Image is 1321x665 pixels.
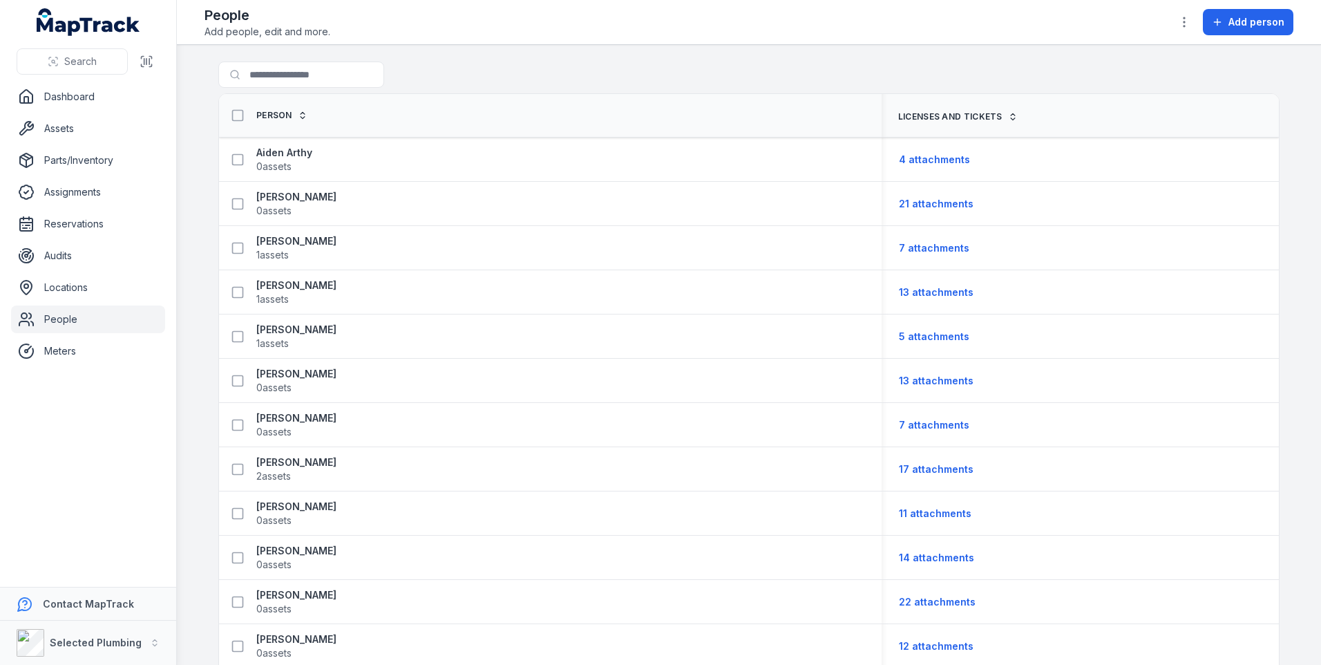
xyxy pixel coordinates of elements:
button: 13 attachments [898,279,974,306]
a: Audits [11,242,165,270]
a: Dashboard [11,83,165,111]
strong: Selected Plumbing [50,637,142,648]
button: 11 attachments [898,500,972,527]
span: 0 assets [256,425,292,439]
a: Meters [11,337,165,365]
a: Parts/Inventory [11,147,165,174]
span: 0 assets [256,381,292,395]
strong: [PERSON_NAME] [256,500,336,514]
span: 1 assets [256,292,289,306]
button: 22 attachments [898,589,976,615]
strong: [PERSON_NAME] [256,633,336,646]
strong: [PERSON_NAME] [256,367,336,381]
button: 12 attachments [898,633,974,659]
strong: [PERSON_NAME] [256,588,336,602]
button: 17 attachments [898,456,974,483]
button: Add person [1203,9,1293,35]
span: 0 assets [256,646,292,660]
button: 5 attachments [898,324,970,350]
span: 0 assets [256,160,292,174]
a: [PERSON_NAME]0assets [256,190,336,218]
a: Person [256,110,307,121]
a: Assignments [11,178,165,206]
a: [PERSON_NAME]0assets [256,588,336,616]
strong: [PERSON_NAME] [256,456,336,469]
span: 2 assets [256,469,291,483]
a: MapTrack [37,8,140,36]
span: 1 assets [256,337,289,350]
span: Search [64,55,97,68]
span: 0 assets [256,558,292,572]
a: [PERSON_NAME]0assets [256,633,336,660]
strong: [PERSON_NAME] [256,544,336,558]
a: [PERSON_NAME]0assets [256,500,336,527]
button: 13 attachments [898,368,974,394]
button: 4 attachments [898,147,971,173]
span: Add person [1228,15,1284,29]
h2: People [205,6,330,25]
strong: [PERSON_NAME] [256,190,336,204]
a: [PERSON_NAME]2assets [256,456,336,483]
strong: Contact MapTrack [43,598,134,610]
button: 21 attachments [898,191,974,217]
a: [PERSON_NAME]0assets [256,411,336,439]
a: [PERSON_NAME]1assets [256,234,336,262]
span: Add people, edit and more. [205,25,330,39]
strong: [PERSON_NAME] [256,323,336,337]
strong: Aiden Arthy [256,146,312,160]
strong: [PERSON_NAME] [256,279,336,292]
strong: [PERSON_NAME] [256,234,336,248]
a: Reservations [11,210,165,238]
a: Aiden Arthy0assets [256,146,312,174]
a: [PERSON_NAME]0assets [256,367,336,395]
span: 0 assets [256,204,292,218]
a: Assets [11,115,165,142]
span: Person [256,110,292,121]
a: Licenses and Tickets [898,111,1018,122]
button: 14 attachments [898,545,975,571]
span: Licenses and Tickets [898,111,1002,122]
a: [PERSON_NAME]1assets [256,279,336,306]
a: [PERSON_NAME]1assets [256,323,336,350]
span: 0 assets [256,514,292,527]
a: Locations [11,274,165,301]
button: 7 attachments [898,235,970,261]
button: Search [17,48,128,75]
span: 0 assets [256,602,292,616]
strong: [PERSON_NAME] [256,411,336,425]
a: People [11,306,165,333]
span: 1 assets [256,248,289,262]
button: 7 attachments [898,412,970,438]
a: [PERSON_NAME]0assets [256,544,336,572]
